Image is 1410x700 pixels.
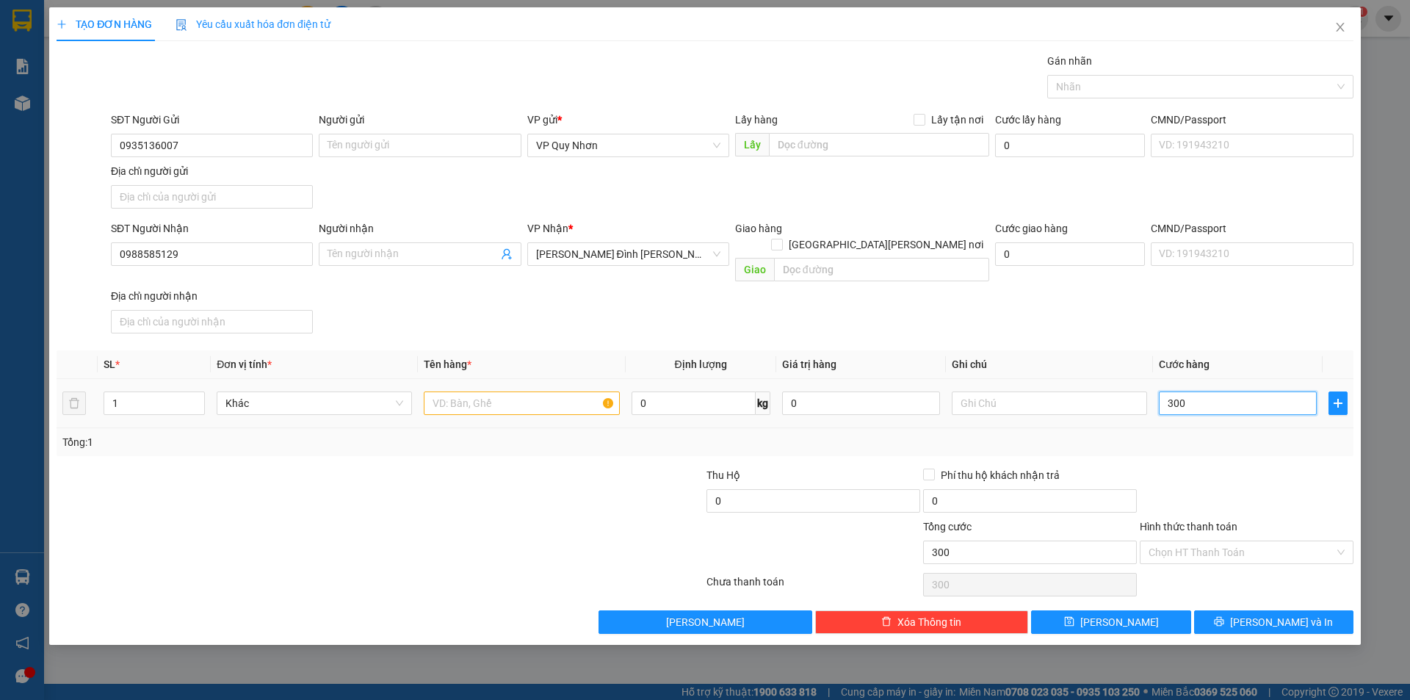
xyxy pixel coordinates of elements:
[176,19,187,31] img: icon
[1151,112,1353,128] div: CMND/Passport
[225,392,403,414] span: Khác
[1334,21,1346,33] span: close
[1320,7,1361,48] button: Close
[706,469,740,481] span: Thu Hộ
[769,133,989,156] input: Dọc đường
[705,574,922,599] div: Chưa thanh toán
[952,392,1147,415] input: Ghi Chú
[995,114,1061,126] label: Cước lấy hàng
[995,223,1068,234] label: Cước giao hàng
[1230,614,1333,630] span: [PERSON_NAME] và In
[111,288,313,304] div: Địa chỉ người nhận
[1080,614,1159,630] span: [PERSON_NAME]
[62,392,86,415] button: delete
[104,358,115,370] span: SL
[1031,610,1190,634] button: save[PERSON_NAME]
[666,614,745,630] span: [PERSON_NAME]
[1047,55,1092,67] label: Gán nhãn
[881,616,892,628] span: delete
[897,614,961,630] span: Xóa Thông tin
[783,237,989,253] span: [GEOGRAPHIC_DATA][PERSON_NAME] nơi
[319,220,521,237] div: Người nhận
[1151,220,1353,237] div: CMND/Passport
[111,310,313,333] input: Địa chỉ của người nhận
[527,223,568,234] span: VP Nhận
[501,248,513,260] span: user-add
[735,133,769,156] span: Lấy
[774,258,989,281] input: Dọc đường
[946,350,1153,379] th: Ghi chú
[995,134,1145,157] input: Cước lấy hàng
[536,243,720,265] span: Phan Đình Phùng
[995,242,1145,266] input: Cước giao hàng
[527,112,729,128] div: VP gửi
[815,610,1029,634] button: deleteXóa Thông tin
[111,220,313,237] div: SĐT Người Nhận
[536,134,720,156] span: VP Quy Nhơn
[424,358,471,370] span: Tên hàng
[217,358,272,370] span: Đơn vị tính
[935,467,1066,483] span: Phí thu hộ khách nhận trả
[1328,392,1348,415] button: plus
[1159,358,1210,370] span: Cước hàng
[111,163,313,179] div: Địa chỉ người gửi
[756,392,770,415] span: kg
[1140,521,1237,533] label: Hình thức thanh toán
[57,19,67,29] span: plus
[1064,616,1074,628] span: save
[782,392,940,415] input: 0
[1329,397,1347,409] span: plus
[424,392,619,415] input: VD: Bàn, Ghế
[111,112,313,128] div: SĐT Người Gửi
[176,18,330,30] span: Yêu cầu xuất hóa đơn điện tử
[675,358,727,370] span: Định lượng
[925,112,989,128] span: Lấy tận nơi
[111,185,313,209] input: Địa chỉ của người gửi
[923,521,972,533] span: Tổng cước
[735,258,774,281] span: Giao
[599,610,812,634] button: [PERSON_NAME]
[1214,616,1224,628] span: printer
[319,112,521,128] div: Người gửi
[735,223,782,234] span: Giao hàng
[1194,610,1353,634] button: printer[PERSON_NAME] và In
[57,18,152,30] span: TẠO ĐƠN HÀNG
[735,114,778,126] span: Lấy hàng
[782,358,836,370] span: Giá trị hàng
[62,434,544,450] div: Tổng: 1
